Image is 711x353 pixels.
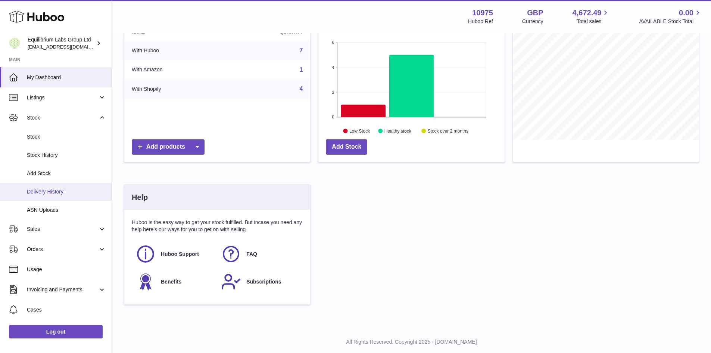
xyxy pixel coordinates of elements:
a: Benefits [135,272,213,292]
div: Equilibrium Labs Group Ltd [28,36,95,50]
strong: 10975 [472,8,493,18]
span: Orders [27,246,98,253]
h3: Help [132,192,148,202]
span: Stock History [27,152,106,159]
span: Total sales [577,18,610,25]
span: Listings [27,94,98,101]
div: Huboo Ref [468,18,493,25]
a: 7 [299,47,303,53]
p: Huboo is the easy way to get your stock fulfilled. But incase you need any help here's our ways f... [132,219,303,233]
span: Benefits [161,278,181,285]
span: Subscriptions [246,278,281,285]
span: My Dashboard [27,74,106,81]
a: 4,672.49 Total sales [573,8,610,25]
span: AVAILABLE Stock Total [639,18,702,25]
a: FAQ [221,244,299,264]
text: 4 [332,65,334,69]
text: 2 [332,90,334,94]
span: Huboo Support [161,251,199,258]
text: Low Stock [349,128,370,133]
span: Delivery History [27,188,106,195]
span: [EMAIL_ADDRESS][DOMAIN_NAME] [28,44,110,50]
a: Huboo Support [135,244,213,264]
p: All Rights Reserved. Copyright 2025 - [DOMAIN_NAME] [118,338,705,346]
text: Healthy stock [384,128,412,133]
span: Cases [27,306,106,313]
span: Stock [27,133,106,140]
span: 0.00 [679,8,693,18]
a: 1 [299,66,303,73]
text: 0 [332,115,334,119]
strong: GBP [527,8,543,18]
text: 6 [332,40,334,44]
td: With Shopify [124,79,226,99]
a: Log out [9,325,103,338]
td: With Huboo [124,41,226,60]
span: 4,672.49 [573,8,602,18]
img: internalAdmin-10975@internal.huboo.com [9,38,20,49]
a: Add products [132,139,205,155]
span: Add Stock [27,170,106,177]
a: 4 [299,86,303,92]
a: 0.00 AVAILABLE Stock Total [639,8,702,25]
span: Sales [27,226,98,233]
span: ASN Uploads [27,207,106,214]
td: With Amazon [124,60,226,80]
a: Subscriptions [221,272,299,292]
div: Currency [522,18,543,25]
span: FAQ [246,251,257,258]
span: Stock [27,114,98,121]
a: Add Stock [326,139,367,155]
span: Invoicing and Payments [27,286,98,293]
span: Usage [27,266,106,273]
text: Stock over 2 months [428,128,468,133]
